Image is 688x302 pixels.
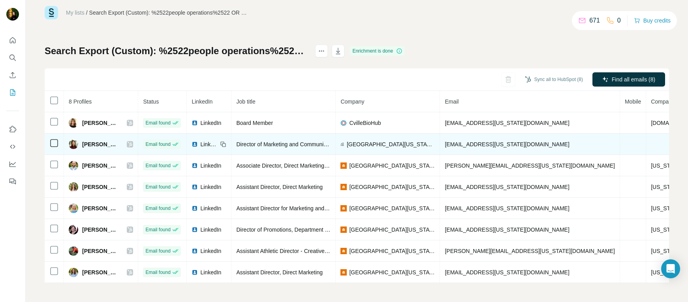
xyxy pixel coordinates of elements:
span: [PERSON_NAME] [82,226,119,234]
p: 0 [617,16,621,25]
img: Avatar [69,225,78,234]
span: 8 Profiles [69,98,92,105]
img: Avatar [69,161,78,170]
button: Sync all to HubSpot (8) [519,74,588,85]
span: [EMAIL_ADDRESS][US_STATE][DOMAIN_NAME] [445,226,569,233]
img: company-logo [340,162,347,169]
span: Assistant Director, Direct Marketing [236,184,323,190]
img: Avatar [69,246,78,256]
span: [PERSON_NAME] [82,162,119,170]
span: Email found [145,226,170,233]
span: LinkedIn [192,98,212,105]
span: LinkedIn [200,268,221,276]
button: Buy credits [634,15,671,26]
img: LinkedIn logo [192,141,198,147]
span: Email found [145,119,170,126]
span: [EMAIL_ADDRESS][US_STATE][DOMAIN_NAME] [445,141,569,147]
span: [GEOGRAPHIC_DATA][US_STATE], School of Data Science [347,140,435,148]
span: [GEOGRAPHIC_DATA][US_STATE] [349,204,435,212]
li: / [86,9,88,17]
img: LinkedIn logo [192,120,198,126]
span: [GEOGRAPHIC_DATA][US_STATE] [349,226,435,234]
img: company-logo [340,120,347,126]
div: Search Export (Custom): %2522people operations%2522 OR %2522employee experience%2522 OR %2522empl... [89,9,247,17]
span: LinkedIn [200,226,221,234]
img: company-logo [340,269,347,276]
img: company-logo [340,205,347,211]
h1: Search Export (Custom): %2522people operations%2522 OR %2522employee experience%2522 OR %2522empl... [45,45,308,57]
span: CvilleBioHub [349,119,381,127]
img: Avatar [69,204,78,213]
span: LinkedIn [200,183,221,191]
span: [GEOGRAPHIC_DATA][US_STATE] [349,247,435,255]
span: LinkedIn [200,247,221,255]
img: LinkedIn logo [192,162,198,169]
span: Email found [145,141,170,148]
span: LinkedIn [200,140,218,148]
span: [GEOGRAPHIC_DATA][US_STATE] [349,268,435,276]
a: My lists [66,9,85,16]
span: [EMAIL_ADDRESS][US_STATE][DOMAIN_NAME] [445,205,569,211]
img: company-logo [340,226,347,233]
span: [PERSON_NAME] [82,247,119,255]
div: Open Intercom Messenger [661,259,680,278]
span: Email found [145,183,170,191]
img: Avatar [6,8,19,21]
img: company-logo [340,184,347,190]
span: Board Member [236,120,273,126]
button: Quick start [6,33,19,47]
span: LinkedIn [200,162,221,170]
img: LinkedIn logo [192,248,198,254]
span: LinkedIn [200,119,221,127]
button: Use Surfe API [6,140,19,154]
img: LinkedIn logo [192,269,198,276]
span: [GEOGRAPHIC_DATA][US_STATE] [349,162,435,170]
button: actions [315,45,328,57]
span: [PERSON_NAME][EMAIL_ADDRESS][US_STATE][DOMAIN_NAME] [445,248,615,254]
span: Email found [145,269,170,276]
img: LinkedIn logo [192,184,198,190]
span: Email found [145,205,170,212]
span: Email [445,98,459,105]
span: [PERSON_NAME] [82,140,119,148]
span: Director of Promotions, Department of Music [236,226,345,233]
img: Surfe Logo [45,6,58,19]
img: LinkedIn logo [192,226,198,233]
button: My lists [6,85,19,100]
span: [PERSON_NAME] [82,119,119,127]
span: [EMAIL_ADDRESS][US_STATE][DOMAIN_NAME] [445,269,569,276]
p: 671 [589,16,600,25]
span: Status [143,98,159,105]
button: Find all emails (8) [592,72,665,87]
span: Mobile [625,98,641,105]
span: [PERSON_NAME][EMAIL_ADDRESS][US_STATE][DOMAIN_NAME] [445,162,615,169]
span: Associate Director, Direct Marketing (Annual Giving) [236,162,364,169]
button: Feedback [6,174,19,189]
span: Company [340,98,364,105]
span: [PERSON_NAME] [82,268,119,276]
span: Assistant Athletic Director - Creative Services and Digital Strategy [236,248,397,254]
img: Avatar [69,182,78,192]
button: Dashboard [6,157,19,171]
img: company-logo [340,248,347,254]
span: [PERSON_NAME] [82,204,119,212]
img: LinkedIn logo [192,205,198,211]
span: Director of Marketing and Communications [236,141,341,147]
img: Avatar [69,118,78,128]
div: Enrichment is done [350,46,405,56]
span: LinkedIn [200,204,221,212]
span: Email found [145,247,170,255]
span: Assistant Director, Direct Marketing [236,269,323,276]
span: [GEOGRAPHIC_DATA][US_STATE] [349,183,435,191]
span: [EMAIL_ADDRESS][US_STATE][DOMAIN_NAME] [445,120,569,126]
img: Avatar [69,268,78,277]
span: Email found [145,162,170,169]
span: [PERSON_NAME] [82,183,119,191]
button: Use Surfe on LinkedIn [6,122,19,136]
span: Assistant Director for Marketing and Communications, Housing & Residence Life [236,205,434,211]
span: [EMAIL_ADDRESS][US_STATE][DOMAIN_NAME] [445,184,569,190]
button: Enrich CSV [6,68,19,82]
button: Search [6,51,19,65]
span: Job title [236,98,255,105]
span: Find all emails (8) [612,75,655,83]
